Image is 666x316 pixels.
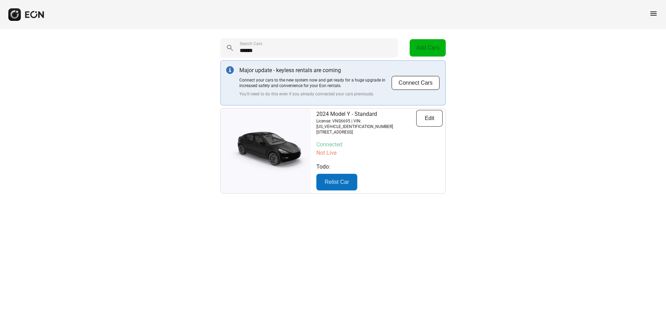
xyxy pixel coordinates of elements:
[226,66,234,74] img: info
[239,77,391,88] p: Connect your cars to the new system now and get ready for a huge upgrade in increased safety and ...
[316,140,443,149] p: Connected
[316,110,416,118] p: 2024 Model Y - Standard
[649,9,658,18] span: menu
[391,76,440,90] button: Connect Cars
[416,110,443,127] button: Edit
[239,66,391,75] p: Major update - keyless rentals are coming
[316,149,443,157] p: Not Live
[316,174,357,190] button: Relist Car
[221,128,311,173] img: car
[316,118,416,129] p: License: VNS6695 | VIN: [US_VEHICLE_IDENTIFICATION_NUMBER]
[240,41,262,46] label: Search Cars
[316,129,416,135] p: [STREET_ADDRESS]
[316,163,443,171] p: Todo:
[239,91,391,97] p: You'll need to do this even if you already connected your cars previously.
